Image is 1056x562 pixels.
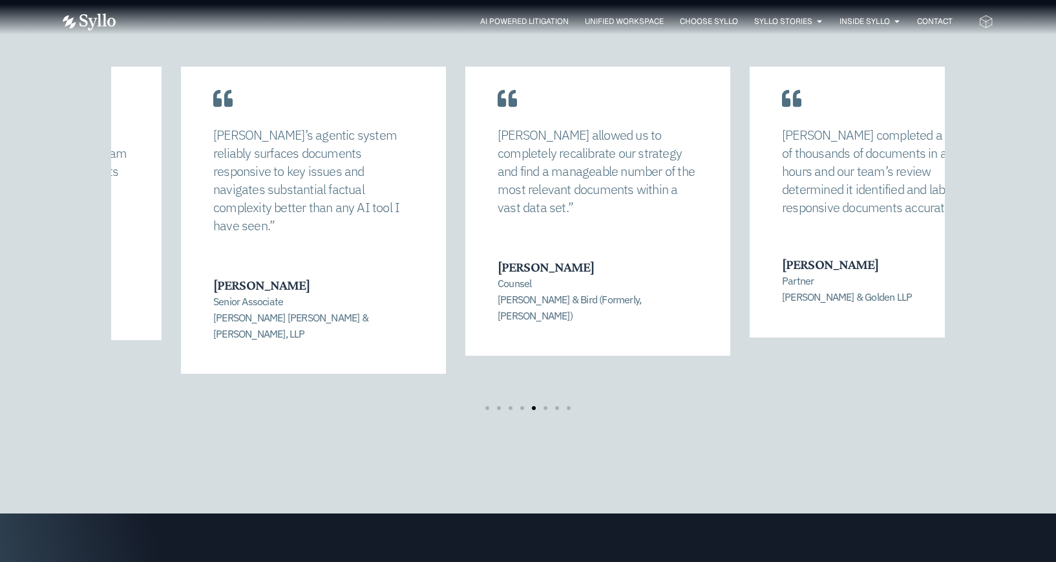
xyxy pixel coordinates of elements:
[142,16,953,28] div: Menu Toggle
[142,16,953,28] nav: Menu
[754,16,812,27] a: Syllo Stories
[520,406,524,410] span: Go to slide 4
[509,406,512,410] span: Go to slide 3
[544,406,547,410] span: Go to slide 6
[917,16,953,27] a: Contact
[782,273,981,305] p: Partner [PERSON_NAME] & Golden LLP
[498,126,698,217] p: [PERSON_NAME] allowed us to completely recalibrate our strategy and find a manageable number of t...
[567,406,571,410] span: Go to slide 8
[782,126,982,217] p: [PERSON_NAME] completed a review of thousands of documents in a few hours and our team’s review d...
[840,16,890,27] a: Inside Syllo
[213,294,412,341] p: Senior Associate [PERSON_NAME] [PERSON_NAME] & [PERSON_NAME], LLP
[782,256,981,273] h3: [PERSON_NAME]
[63,14,116,30] img: Vector
[111,67,945,411] div: Carousel
[680,16,738,27] a: Choose Syllo
[485,406,489,410] span: Go to slide 1
[480,16,569,27] a: AI Powered Litigation
[497,406,501,410] span: Go to slide 2
[181,67,446,374] div: 5 / 8
[213,126,414,235] p: [PERSON_NAME]’s agentic system reliably surfaces documents responsive to key issues and navigates...
[555,406,559,410] span: Go to slide 7
[213,277,412,294] h3: [PERSON_NAME]
[532,406,536,410] span: Go to slide 5
[498,259,698,276] h3: [PERSON_NAME]
[498,276,698,323] p: Counsel [PERSON_NAME] & Bird (Formerly, [PERSON_NAME])
[585,16,664,27] a: Unified Workspace
[465,67,730,374] div: 6 / 8
[750,67,1015,374] div: 7 / 8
